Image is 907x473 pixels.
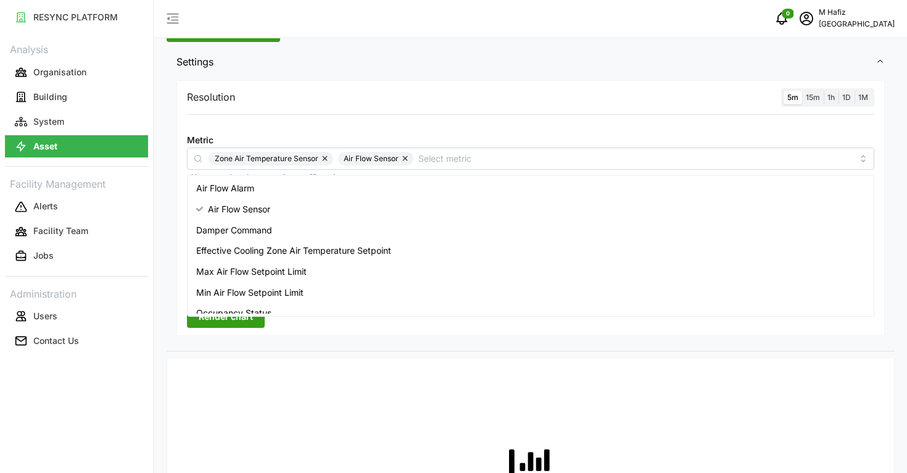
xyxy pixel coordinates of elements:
p: Facility Team [33,225,88,237]
span: 1M [858,93,868,102]
span: 1h [827,93,835,102]
span: Air Flow Sensor [344,152,399,165]
p: Users [33,310,57,322]
p: Analysis [5,40,148,57]
p: Alerts [33,200,58,212]
button: Render chart [187,306,265,328]
button: Facility Team [5,220,148,243]
input: Select metric [418,151,853,165]
a: Organisation [5,60,148,85]
span: 1D [842,93,851,102]
span: Air Flow Alarm [196,182,254,195]
a: Asset [5,134,148,159]
button: notifications [769,6,794,31]
p: Facility Management [5,174,148,192]
p: *You can only select a maximum of 5 metrics [187,172,874,183]
a: Contact Us [5,329,148,353]
p: Administration [5,284,148,302]
p: System [33,115,64,128]
button: schedule [794,6,819,31]
button: System [5,111,148,133]
p: Organisation [33,66,86,78]
button: Alerts [5,196,148,218]
span: Damper Command [196,224,272,237]
span: 15m [806,93,820,102]
span: Zone Air Temperature Sensor [215,152,318,165]
button: Asset [5,135,148,157]
span: Render chart [199,306,253,327]
span: Air Flow Sensor [208,203,270,216]
a: Building [5,85,148,109]
p: M Hafiz [819,7,895,19]
button: Users [5,305,148,327]
p: Contact Us [33,335,79,347]
a: RESYNC PLATFORM [5,5,148,30]
div: Settings [167,77,895,351]
button: Jobs [5,245,148,267]
button: Contact Us [5,330,148,352]
button: RESYNC PLATFORM [5,6,148,28]
span: 5m [787,93,798,102]
p: Building [33,91,67,103]
span: Effective Cooling Zone Air Temperature Setpoint [196,244,391,257]
span: 0 [786,9,790,18]
a: Facility Team [5,219,148,244]
span: Occupancy Status [196,306,271,320]
p: Resolution [187,90,235,105]
p: RESYNC PLATFORM [33,11,118,23]
button: Settings [167,47,895,77]
p: Asset [33,140,57,153]
button: Building [5,86,148,108]
span: Min Air Flow Setpoint Limit [196,286,304,299]
button: Organisation [5,61,148,83]
span: Settings [176,47,876,77]
p: [GEOGRAPHIC_DATA] [819,19,895,30]
a: Jobs [5,244,148,269]
p: Jobs [33,249,54,262]
a: System [5,109,148,134]
label: Metric [187,133,213,147]
a: Users [5,304,148,329]
a: Alerts [5,195,148,219]
span: Max Air Flow Setpoint Limit [196,265,307,278]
